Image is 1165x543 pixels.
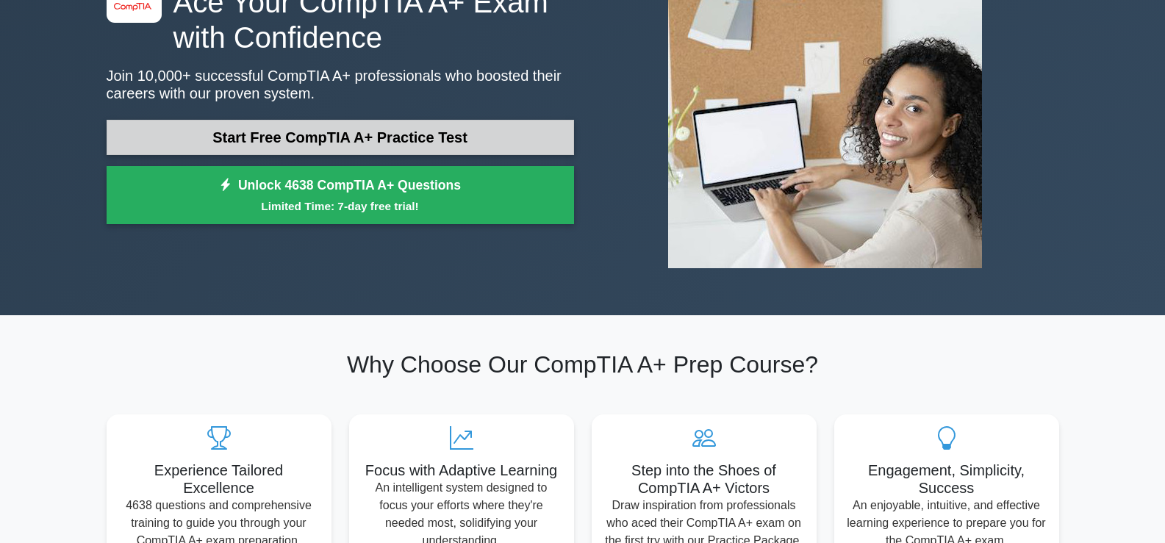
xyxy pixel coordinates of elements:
a: Start Free CompTIA A+ Practice Test [107,120,574,155]
h5: Step into the Shoes of CompTIA A+ Victors [603,461,805,497]
a: Unlock 4638 CompTIA A+ QuestionsLimited Time: 7-day free trial! [107,166,574,225]
h2: Why Choose Our CompTIA A+ Prep Course? [107,350,1059,378]
h5: Engagement, Simplicity, Success [846,461,1047,497]
small: Limited Time: 7-day free trial! [125,198,556,215]
p: Join 10,000+ successful CompTIA A+ professionals who boosted their careers with our proven system. [107,67,574,102]
h5: Experience Tailored Excellence [118,461,320,497]
h5: Focus with Adaptive Learning [361,461,562,479]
